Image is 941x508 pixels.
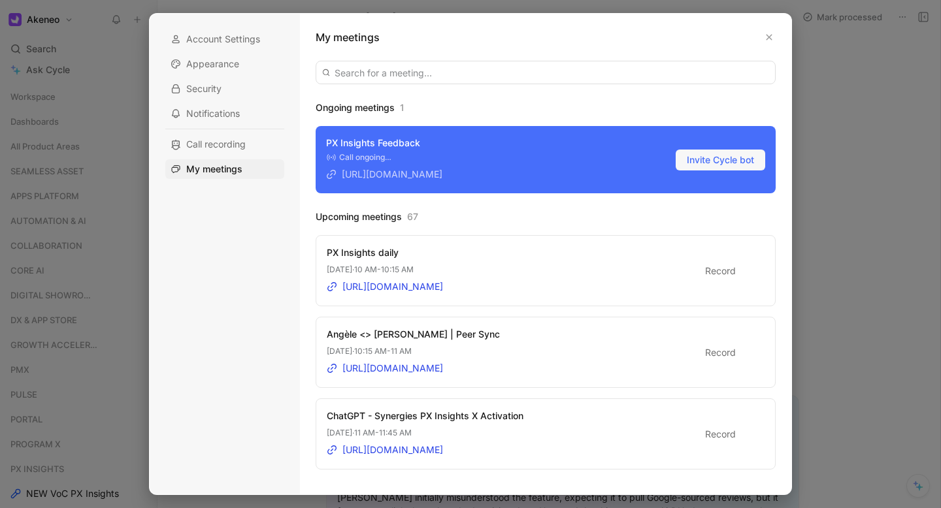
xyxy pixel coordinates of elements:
div: PX Insights Feedback [326,135,442,151]
button: Invite Cycle bot [676,150,765,170]
span: My meetings [186,163,242,176]
a: [URL][DOMAIN_NAME] [327,360,443,376]
h3: Upcoming meetings [316,209,776,225]
div: Appearance [165,54,284,74]
div: ChatGPT - Synergies PX Insights X Activation [327,408,523,424]
div: My meetings [165,159,284,179]
div: Angèle <> [PERSON_NAME] | Peer Sync [327,326,500,342]
p: [DATE] · 10 AM - 10:15 AM [327,263,443,276]
h1: My meetings [316,29,380,45]
input: Search for a meeting... [316,61,776,84]
span: Notifications [186,107,240,120]
div: Account Settings [165,29,284,49]
div: Call ongoing… [326,151,442,164]
a: [URL][DOMAIN_NAME] [327,279,443,294]
div: Security [165,79,284,99]
div: PX Insights daily [327,245,443,261]
span: 1 [400,100,404,116]
span: Record [705,345,736,360]
div: Call recording [165,135,284,154]
h3: Ongoing meetings [316,100,776,116]
p: [DATE] · 10:15 AM - 11 AM [327,345,500,358]
span: Security [186,82,222,95]
span: 67 [407,209,418,225]
a: [URL][DOMAIN_NAME] [327,442,443,458]
div: Notifications [165,104,284,123]
a: [URL][DOMAIN_NAME] [326,167,442,182]
span: Call recording [186,138,246,151]
span: Appearance [186,57,239,71]
p: [DATE] · 11 AM - 11:45 AM [327,426,523,439]
span: Record [705,263,736,279]
span: Record [705,426,736,442]
span: Account Settings [186,33,260,46]
span: Invite Cycle bot [687,152,754,168]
